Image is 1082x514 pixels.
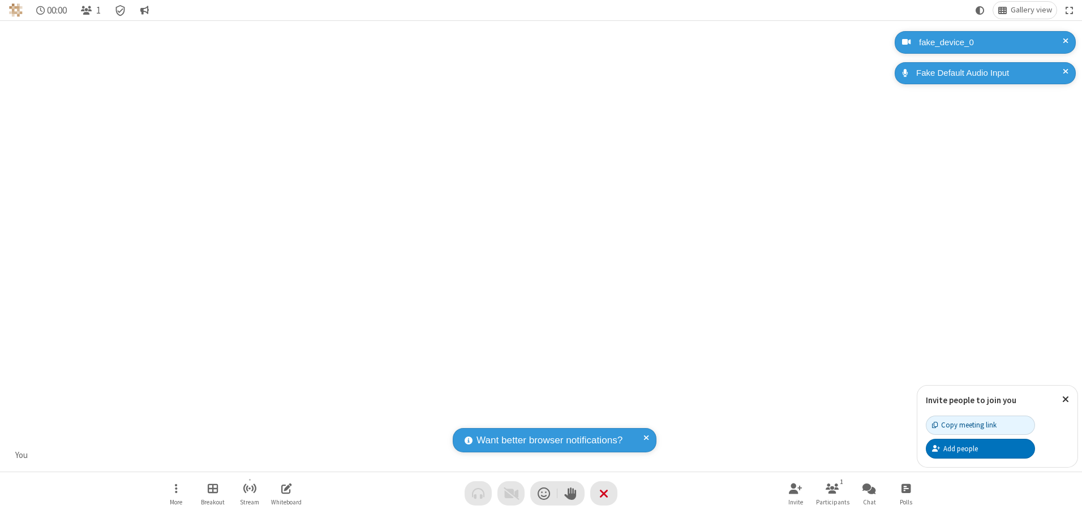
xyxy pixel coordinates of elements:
[269,477,303,509] button: Open shared whiteboard
[912,67,1067,80] div: Fake Default Audio Input
[76,2,105,19] button: Open participant list
[196,477,230,509] button: Manage Breakout Rooms
[926,395,1016,405] label: Invite people to join you
[159,477,193,509] button: Open menu
[9,3,23,17] img: QA Selenium DO NOT DELETE OR CHANGE
[233,477,267,509] button: Start streaming
[476,433,622,448] span: Want better browser notifications?
[135,2,153,19] button: Conversation
[926,416,1035,435] button: Copy meeting link
[889,477,923,509] button: Open poll
[900,499,912,506] span: Polls
[271,499,302,506] span: Whiteboard
[815,477,849,509] button: Open participant list
[971,2,989,19] button: Using system theme
[863,499,876,506] span: Chat
[932,420,997,430] div: Copy meeting link
[240,499,259,506] span: Stream
[852,477,886,509] button: Open chat
[915,36,1067,49] div: fake_device_0
[170,499,182,506] span: More
[465,481,492,506] button: Audio problem - check your Internet connection or call by phone
[926,439,1035,458] button: Add people
[590,481,617,506] button: End or leave meeting
[816,499,849,506] span: Participants
[837,477,847,487] div: 1
[47,5,67,16] span: 00:00
[557,481,585,506] button: Raise hand
[788,499,803,506] span: Invite
[1054,386,1077,413] button: Close popover
[110,2,131,19] div: Meeting details Encryption enabled
[11,449,32,462] div: You
[993,2,1057,19] button: Change layout
[32,2,72,19] div: Timer
[1061,2,1078,19] button: Fullscreen
[201,499,225,506] span: Breakout
[96,5,101,16] span: 1
[779,477,813,509] button: Invite participants (Alt+I)
[1011,6,1052,15] span: Gallery view
[530,481,557,506] button: Send a reaction
[497,481,525,506] button: Video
